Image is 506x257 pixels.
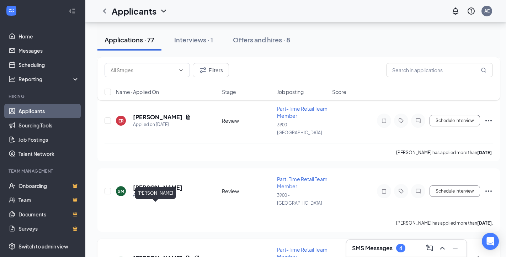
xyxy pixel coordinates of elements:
[18,132,79,147] a: Job Postings
[222,88,236,95] span: Stage
[222,117,273,124] div: Review
[449,242,461,254] button: Minimize
[18,118,79,132] a: Sourcing Tools
[396,220,493,226] p: [PERSON_NAME] has applied more than .
[18,243,68,250] div: Switch to admin view
[118,118,124,124] div: ER
[178,67,184,73] svg: ChevronDown
[233,35,290,44] div: Offers and hires · 8
[18,43,79,58] a: Messages
[277,122,322,135] span: 3900 - [GEOGRAPHIC_DATA]
[185,114,191,120] svg: Document
[9,75,16,83] svg: Analysis
[277,176,327,189] span: Part-Time Retail Team Member
[18,29,79,43] a: Home
[332,88,346,95] span: Score
[112,5,156,17] h1: Applicants
[477,150,492,155] b: [DATE]
[18,75,80,83] div: Reporting
[9,243,16,250] svg: Settings
[9,93,78,99] div: Hiring
[451,244,459,252] svg: Minimize
[481,67,486,73] svg: MagnifyingGlass
[133,192,182,199] div: Applied on [DATE]
[424,242,435,254] button: ComposeMessage
[133,184,182,192] h5: [PERSON_NAME]
[111,66,175,74] input: All Stages
[484,116,493,125] svg: Ellipses
[18,58,79,72] a: Scheduling
[438,244,447,252] svg: ChevronUp
[9,168,78,174] div: Team Management
[397,118,405,124] svg: Tag
[277,88,304,95] span: Job posting
[100,7,109,15] svg: ChevronLeft
[396,150,493,156] p: [PERSON_NAME] has applied more than .
[380,188,388,194] svg: Note
[430,115,480,126] button: Schedule Interview
[414,118,422,124] svg: ChatInactive
[437,242,448,254] button: ChevronUp
[8,7,15,14] svg: WorkstreamLogo
[135,187,176,199] div: [PERSON_NAME]
[482,233,499,250] div: Open Intercom Messenger
[399,245,402,251] div: 4
[277,193,322,206] span: 3900 - [GEOGRAPHIC_DATA]
[133,113,182,121] h5: [PERSON_NAME]
[484,8,490,14] div: AE
[222,188,273,195] div: Review
[159,7,168,15] svg: ChevronDown
[414,188,422,194] svg: ChatInactive
[18,104,79,118] a: Applicants
[352,244,393,252] h3: SMS Messages
[116,88,159,95] span: Name · Applied On
[193,63,229,77] button: Filter Filters
[174,35,213,44] div: Interviews · 1
[69,7,76,15] svg: Collapse
[105,35,154,44] div: Applications · 77
[199,66,207,74] svg: Filter
[380,118,388,124] svg: Note
[18,147,79,161] a: Talent Network
[425,244,434,252] svg: ComposeMessage
[18,221,79,236] a: SurveysCrown
[397,188,405,194] svg: Tag
[484,187,493,195] svg: Ellipses
[18,193,79,207] a: TeamCrown
[386,63,493,77] input: Search in applications
[451,7,460,15] svg: Notifications
[430,185,480,197] button: Schedule Interview
[133,121,191,128] div: Applied on [DATE]
[467,7,475,15] svg: QuestionInfo
[18,207,79,221] a: DocumentsCrown
[118,188,124,194] div: SM
[18,179,79,193] a: OnboardingCrown
[477,220,492,226] b: [DATE]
